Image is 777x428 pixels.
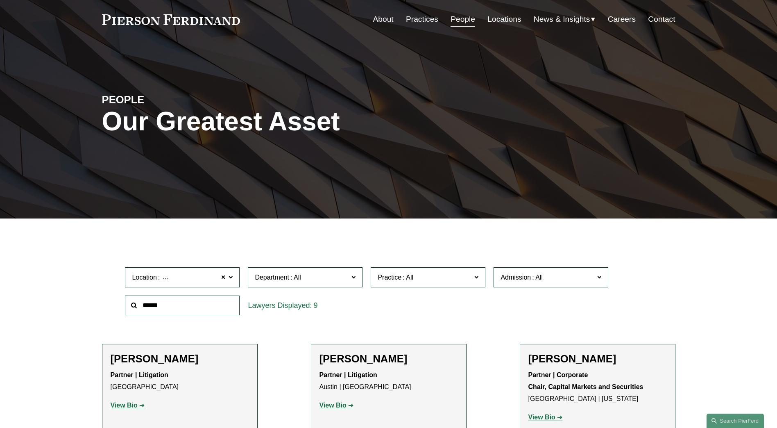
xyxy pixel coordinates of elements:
[132,274,157,281] span: Location
[319,402,347,409] strong: View Bio
[102,93,245,106] h4: PEOPLE
[102,107,484,137] h1: Our Greatest Asset
[528,371,643,390] strong: Partner | Corporate Chair, Capital Markets and Securities
[648,11,675,27] a: Contact
[608,11,636,27] a: Careers
[501,274,531,281] span: Admission
[528,414,563,421] a: View Bio
[534,12,590,27] span: News & Insights
[111,402,145,409] a: View Bio
[373,11,394,27] a: About
[487,11,521,27] a: Locations
[406,11,438,27] a: Practices
[319,369,458,393] p: Austin | [GEOGRAPHIC_DATA]
[111,402,138,409] strong: View Bio
[255,274,289,281] span: Department
[534,11,596,27] a: folder dropdown
[319,353,458,365] h2: [PERSON_NAME]
[528,353,667,365] h2: [PERSON_NAME]
[313,301,317,310] span: 9
[319,402,354,409] a: View Bio
[378,274,401,281] span: Practice
[528,369,667,405] p: [GEOGRAPHIC_DATA] | [US_STATE]
[111,353,249,365] h2: [PERSON_NAME]
[161,272,229,283] span: [GEOGRAPHIC_DATA]
[451,11,475,27] a: People
[111,369,249,393] p: [GEOGRAPHIC_DATA]
[111,371,168,378] strong: Partner | Litigation
[319,371,377,378] strong: Partner | Litigation
[528,414,555,421] strong: View Bio
[707,414,764,428] a: Search this site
